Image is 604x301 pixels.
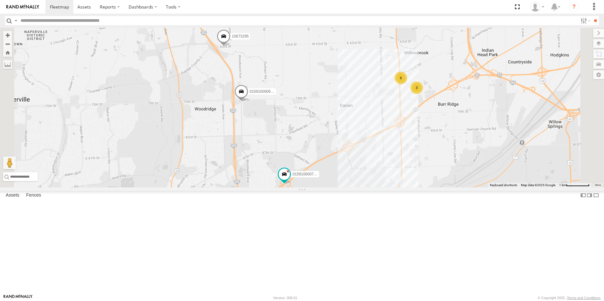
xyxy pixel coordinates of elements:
[3,60,12,69] label: Measure
[6,5,39,9] img: rand-logo.svg
[410,81,423,94] div: 3
[593,191,599,200] label: Hide Summary Table
[538,296,601,300] div: © Copyright 2025 -
[528,2,547,12] div: Ed Pruneda
[395,72,407,84] div: 6
[569,2,579,12] i: ?
[580,191,586,200] label: Dock Summary Table to the Left
[595,184,601,186] a: Terms (opens in new tab)
[3,295,33,301] a: Visit our Website
[273,296,297,300] div: Version: 308.01
[3,191,22,200] label: Assets
[593,70,604,79] label: Map Settings
[293,172,324,177] span: 015910000722093
[567,296,601,300] a: Terms and Conditions
[232,34,249,38] span: 10673295
[490,183,517,187] button: Keyboard shortcuts
[586,191,593,200] label: Dock Summary Table to the Right
[23,191,44,200] label: Fences
[250,89,281,94] span: 015910000672397
[3,31,12,39] button: Zoom in
[559,183,566,187] span: 1 km
[3,39,12,48] button: Zoom out
[578,16,592,25] label: Search Filter Options
[521,183,555,187] span: Map data ©2025 Google
[13,16,18,25] label: Search Query
[3,156,16,169] button: Drag Pegman onto the map to open Street View
[557,183,591,187] button: Map Scale: 1 km per 70 pixels
[3,48,12,57] button: Zoom Home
